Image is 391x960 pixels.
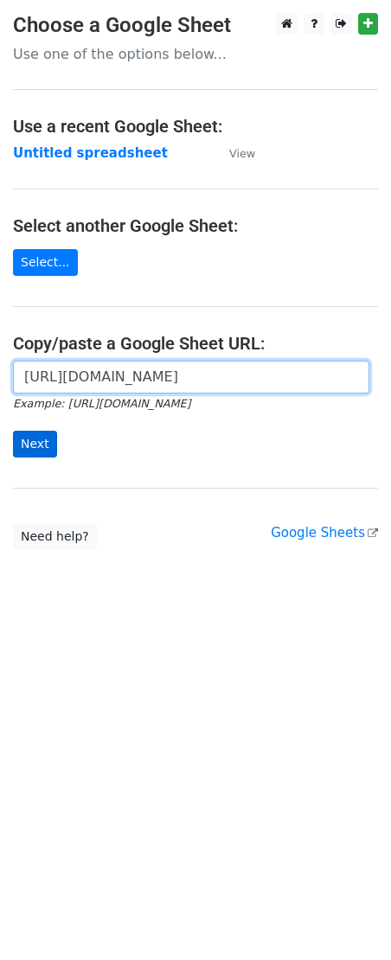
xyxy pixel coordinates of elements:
a: Untitled spreadsheet [13,145,168,161]
h4: Select another Google Sheet: [13,215,378,236]
small: View [229,147,255,160]
p: Use one of the options below... [13,45,378,63]
a: Need help? [13,523,97,550]
h3: Choose a Google Sheet [13,13,378,38]
input: Next [13,431,57,458]
small: Example: [URL][DOMAIN_NAME] [13,397,190,410]
iframe: Chat Widget [304,877,391,960]
input: Paste your Google Sheet URL here [13,361,369,394]
a: Select... [13,249,78,276]
h4: Copy/paste a Google Sheet URL: [13,333,378,354]
h4: Use a recent Google Sheet: [13,116,378,137]
a: Google Sheets [271,525,378,541]
a: View [212,145,255,161]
